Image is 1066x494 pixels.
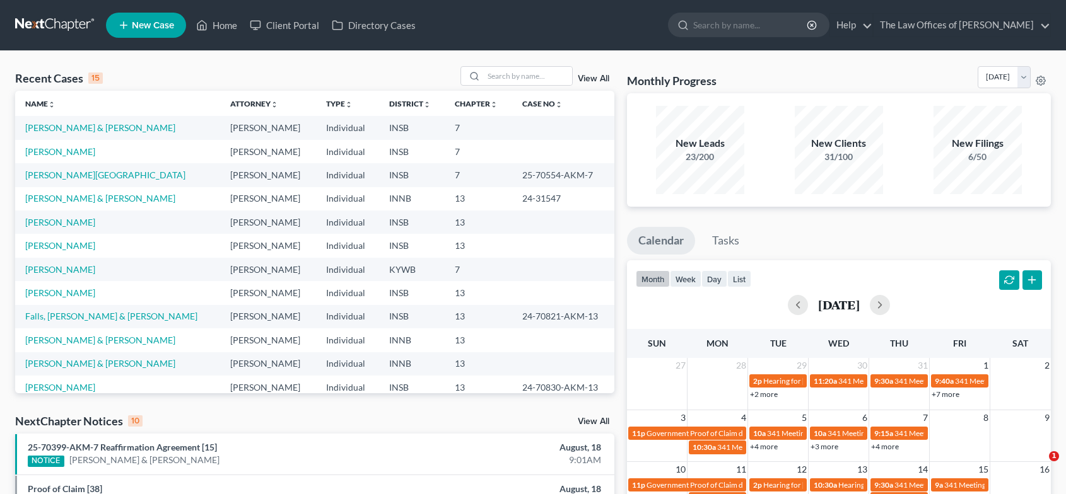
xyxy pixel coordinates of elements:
span: 1 [982,358,990,373]
a: [PERSON_NAME][GEOGRAPHIC_DATA] [25,169,185,180]
a: +7 more [932,389,959,399]
h2: [DATE] [818,298,860,311]
span: 341 Meeting for [PERSON_NAME] & [PERSON_NAME] [717,442,898,452]
a: Home [190,14,243,37]
div: NextChapter Notices [15,413,143,428]
td: [PERSON_NAME] [220,116,316,139]
td: INNB [379,328,445,352]
span: 11 [735,462,747,477]
span: 11:20a [814,376,837,386]
span: Sun [648,338,666,348]
a: Calendar [627,227,695,255]
div: 10 [128,415,143,427]
td: 25-70554-AKM-7 [512,163,614,187]
span: 12 [795,462,808,477]
div: August, 18 [419,441,602,454]
span: 30 [856,358,869,373]
span: 6 [861,410,869,425]
i: unfold_more [48,101,56,108]
span: 13 [856,462,869,477]
span: 341 Meeting for [PERSON_NAME] [767,428,881,438]
span: 2p [753,480,762,490]
a: [PERSON_NAME] [25,382,95,393]
div: NOTICE [28,456,64,467]
td: Individual [316,281,379,304]
span: 10:30a [814,480,837,490]
td: 7 [445,116,512,139]
span: 31 [917,358,929,373]
td: [PERSON_NAME] [220,210,316,234]
a: [PERSON_NAME] [25,217,95,227]
a: The Law Offices of [PERSON_NAME] [874,14,1050,37]
div: 6/50 [934,151,1022,163]
span: Hearing for [PERSON_NAME] [763,376,862,386]
td: [PERSON_NAME] [220,281,316,304]
a: [PERSON_NAME] & [PERSON_NAME] [25,193,175,204]
a: View All [578,417,609,426]
a: Falls, [PERSON_NAME] & [PERSON_NAME] [25,311,197,321]
td: 24-70821-AKM-13 [512,305,614,328]
td: INSB [379,376,445,399]
span: Hearing for [PERSON_NAME] [PERSON_NAME] [838,480,997,490]
a: View All [578,74,609,83]
td: [PERSON_NAME] [220,328,316,352]
a: Proof of Claim [38] [28,483,102,494]
div: New Leads [656,136,744,151]
td: [PERSON_NAME] [220,163,316,187]
span: 5 [800,410,808,425]
td: Individual [316,187,379,210]
span: Government Proof of Claim due - [PERSON_NAME] and [PERSON_NAME][DATE] - 3:25-bk-30160 [647,480,969,490]
i: unfold_more [423,101,431,108]
div: 15 [88,72,103,84]
button: month [636,270,670,287]
h3: Monthly Progress [627,73,717,88]
span: 11p [632,480,645,490]
span: Thu [890,338,908,348]
td: INSB [379,234,445,257]
span: 341 Meeting for [PERSON_NAME] [828,428,941,438]
span: 341 Meeting for [PERSON_NAME] [894,376,1008,386]
td: [PERSON_NAME] [220,187,316,210]
input: Search by name... [693,13,809,37]
button: week [670,270,701,287]
a: Districtunfold_more [389,99,431,108]
a: Typeunfold_more [326,99,353,108]
span: 8 [982,410,990,425]
span: Fri [953,338,966,348]
a: +3 more [811,442,838,451]
a: [PERSON_NAME] & [PERSON_NAME] [25,122,175,133]
span: 14 [917,462,929,477]
span: 341 Meeting for [PERSON_NAME] [838,376,952,386]
span: 28 [735,358,747,373]
span: Mon [706,338,729,348]
span: 1 [1049,451,1059,461]
span: 11p [632,428,645,438]
i: unfold_more [490,101,498,108]
td: Individual [316,210,379,234]
td: 24-31547 [512,187,614,210]
td: 13 [445,305,512,328]
td: 13 [445,234,512,257]
div: 9:01AM [419,454,602,466]
span: New Case [132,21,174,30]
span: 9:40a [935,376,954,386]
button: list [727,270,751,287]
button: day [701,270,727,287]
span: 27 [674,358,687,373]
td: [PERSON_NAME] [220,305,316,328]
a: +4 more [871,442,899,451]
a: [PERSON_NAME] & [PERSON_NAME] [25,358,175,369]
td: Individual [316,376,379,399]
td: 7 [445,258,512,281]
a: +2 more [750,389,778,399]
span: 4 [740,410,747,425]
span: 10a [753,428,766,438]
td: Individual [316,258,379,281]
td: [PERSON_NAME] [220,234,316,257]
td: [PERSON_NAME] [220,140,316,163]
td: 13 [445,376,512,399]
td: INSB [379,140,445,163]
td: 13 [445,328,512,352]
input: Search by name... [484,67,572,85]
span: 9a [935,480,943,490]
